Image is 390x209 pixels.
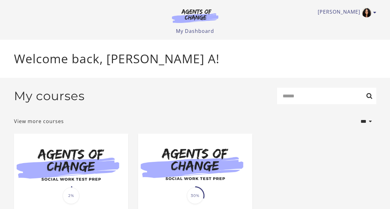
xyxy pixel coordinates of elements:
a: Toggle menu [318,7,373,17]
img: Agents of Change Logo [165,9,225,23]
span: 2% [63,187,79,204]
span: 30% [187,187,204,204]
p: Welcome back, [PERSON_NAME] A! [14,50,376,68]
a: View more courses [14,118,64,125]
a: My Dashboard [176,28,214,34]
h2: My courses [14,89,85,103]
